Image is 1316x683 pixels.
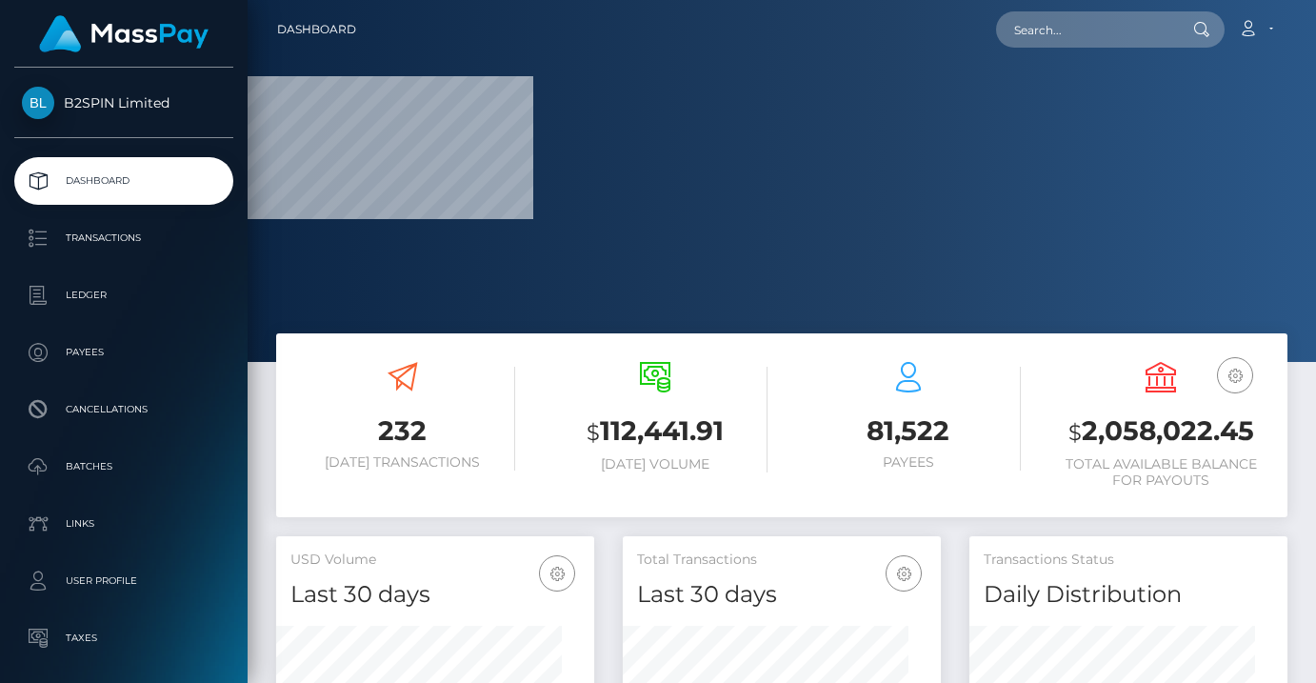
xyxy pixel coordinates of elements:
p: Transactions [22,224,226,252]
h6: [DATE] Volume [544,456,768,472]
p: Batches [22,452,226,481]
a: Batches [14,443,233,491]
h5: USD Volume [290,551,580,570]
a: Ledger [14,271,233,319]
p: Ledger [22,281,226,310]
p: Taxes [22,624,226,653]
h3: 2,058,022.45 [1049,412,1274,452]
a: Taxes [14,614,233,662]
h6: Payees [796,454,1021,471]
img: B2SPIN Limited [22,87,54,119]
small: $ [1068,419,1082,446]
a: Dashboard [277,10,356,50]
input: Search... [996,11,1175,48]
p: Payees [22,338,226,367]
a: Links [14,500,233,548]
span: B2SPIN Limited [14,94,233,111]
a: Dashboard [14,157,233,205]
small: $ [587,419,600,446]
p: Dashboard [22,167,226,195]
h6: [DATE] Transactions [290,454,515,471]
a: Transactions [14,214,233,262]
h4: Last 30 days [290,578,580,612]
p: Links [22,510,226,538]
a: Payees [14,329,233,376]
img: MassPay Logo [39,15,209,52]
p: Cancellations [22,395,226,424]
h5: Total Transactions [637,551,927,570]
h3: 112,441.91 [544,412,768,452]
h4: Last 30 days [637,578,927,612]
a: User Profile [14,557,233,605]
h4: Daily Distribution [984,578,1273,612]
h6: Total Available Balance for Payouts [1049,456,1274,489]
h3: 81,522 [796,412,1021,450]
h5: Transactions Status [984,551,1273,570]
a: Cancellations [14,386,233,433]
h3: 232 [290,412,515,450]
p: User Profile [22,567,226,595]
